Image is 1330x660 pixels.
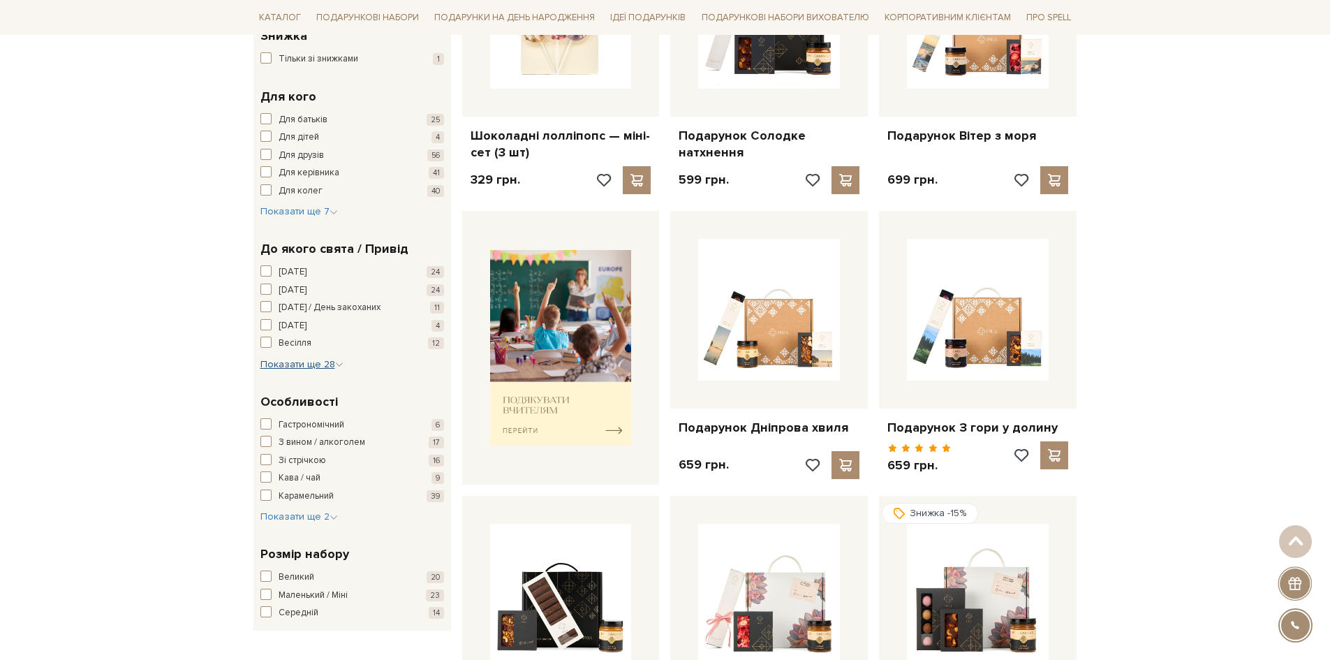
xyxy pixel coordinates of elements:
[260,52,444,66] button: Тільки зі знижками 1
[696,6,875,29] a: Подарункові набори вихователю
[260,166,444,180] button: Для керівника 41
[427,114,444,126] span: 25
[260,510,338,524] button: Показати ще 2
[260,589,444,603] button: Маленький / Міні 23
[279,589,348,603] span: Маленький / Міні
[679,128,859,161] a: Подарунок Солодке натхнення
[311,7,424,29] a: Подарункові набори
[260,571,444,585] button: Великий 20
[427,490,444,502] span: 39
[260,337,444,351] button: Весілля 12
[279,265,306,279] span: [DATE]
[887,420,1068,436] a: Подарунок З гори у долину
[427,266,444,278] span: 24
[429,167,444,179] span: 41
[279,606,318,620] span: Середній
[260,454,444,468] button: Зі стрічкою 16
[1021,7,1077,29] a: Про Spell
[260,113,444,127] button: Для батьків 25
[260,545,349,564] span: Розмір набору
[260,131,444,145] button: Для дітей 4
[427,284,444,296] span: 24
[279,454,326,468] span: Зі стрічкою
[679,420,859,436] a: Подарунок Дніпрова хвиля
[679,172,729,188] p: 599 грн.
[260,265,444,279] button: [DATE] 24
[260,358,343,372] button: Показати ще 28
[879,6,1017,29] a: Корпоративним клієнтам
[427,571,444,583] span: 20
[887,172,938,188] p: 699 грн.
[431,472,444,484] span: 9
[471,128,651,161] a: Шоколадні лолліпопс — міні-сет (3 шт)
[279,149,324,163] span: Для друзів
[887,457,951,474] p: 659 грн.
[427,185,444,197] span: 40
[279,184,323,198] span: Для колег
[433,53,444,65] span: 1
[605,7,691,29] a: Ідеї подарунків
[260,393,338,411] span: Особливості
[260,319,444,333] button: [DATE] 4
[279,166,339,180] span: Для керівника
[429,437,444,448] span: 17
[253,7,306,29] a: Каталог
[428,337,444,349] span: 12
[260,284,444,298] button: [DATE] 24
[882,503,978,524] div: Знижка -15%
[279,52,358,66] span: Тільки зі знижками
[279,131,319,145] span: Для дітей
[260,205,338,219] button: Показати ще 7
[431,131,444,143] span: 4
[427,149,444,161] span: 56
[260,240,408,258] span: До якого свята / Привід
[429,455,444,467] span: 16
[430,302,444,314] span: 11
[279,337,311,351] span: Весілля
[679,457,729,473] p: 659 грн.
[279,571,314,585] span: Великий
[279,490,334,504] span: Карамельний
[279,319,306,333] span: [DATE]
[279,471,320,485] span: Кава / чай
[260,511,338,522] span: Показати ще 2
[260,205,338,217] span: Показати ще 7
[260,301,444,315] button: [DATE] / День закоханих 11
[431,320,444,332] span: 4
[260,490,444,504] button: Карамельний 39
[260,471,444,485] button: Кава / чай 9
[260,87,316,106] span: Для кого
[260,436,444,450] button: З вином / алкоголем 17
[279,418,344,432] span: Гастрономічний
[260,184,444,198] button: Для колег 40
[260,358,343,370] span: Показати ще 28
[429,607,444,619] span: 14
[279,301,380,315] span: [DATE] / День закоханих
[429,7,600,29] a: Подарунки на День народження
[471,172,520,188] p: 329 грн.
[260,418,444,432] button: Гастрономічний 6
[887,128,1068,144] a: Подарунок Вітер з моря
[490,250,632,446] img: banner
[260,606,444,620] button: Середній 14
[279,284,306,298] span: [DATE]
[426,589,444,601] span: 23
[260,27,307,45] span: Знижка
[279,436,365,450] span: З вином / алкоголем
[279,113,327,127] span: Для батьків
[260,149,444,163] button: Для друзів 56
[431,419,444,431] span: 6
